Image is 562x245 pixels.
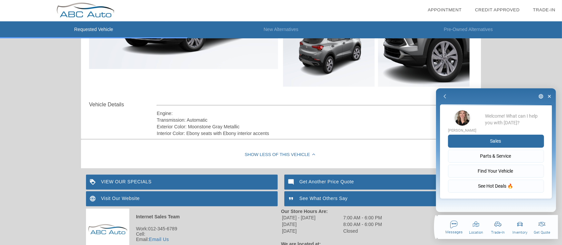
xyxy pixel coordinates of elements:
[86,175,101,190] img: ic_loyalty_white_24dp_2x.png
[284,191,476,206] a: See What Others Say
[428,7,462,12] a: Appointment
[136,214,180,219] strong: Internet Sales Team
[86,175,278,190] a: VIEW OUR SPECIALS
[282,221,342,227] td: [DATE]
[282,228,342,234] td: [DATE]
[89,101,157,109] div: Vehicle Details
[157,130,472,137] div: Interior Color: Ebony seats with Ebony interior accents
[86,191,278,206] a: Visit Our Website
[157,110,472,117] div: Engine:
[343,228,382,234] td: Closed
[283,18,375,87] img: 087433ba3e6bd0ad9fd42aca3c631a59.jpg
[86,231,281,237] div: Cell:
[533,7,555,12] a: Trade-In
[157,123,472,130] div: Exterior Color: Moonstone Gray Metallic
[281,209,328,214] strong: Our Store Hours Are:
[86,191,101,206] img: ic_language_white_24dp_2x.png
[475,7,520,12] a: Credit Approved
[86,237,281,242] div: Email:
[284,175,476,190] a: Get Another Price Quote
[86,226,281,231] div: Work:
[375,21,562,38] li: Pre-Owned Alternatives
[157,117,472,123] div: Transmission: Automatic
[430,82,562,245] iframe: Chat Assistance
[284,175,299,190] img: ic_mode_comment_white_24dp_2x.png
[81,142,481,168] div: Show Less of this Vehicle
[378,18,470,87] img: 99a5a788f84afc7339cbf0860b894b47.jpg
[149,237,169,242] a: Email Us
[148,226,177,231] span: 012-345-6789
[343,215,382,221] td: 7:00 AM - 6:00 PM
[284,191,299,206] img: ic_format_quote_white_24dp_2x.png
[282,215,342,221] td: [DATE] - [DATE]
[343,221,382,227] td: 8:00 AM - 6:00 PM
[187,21,375,38] li: New Alternatives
